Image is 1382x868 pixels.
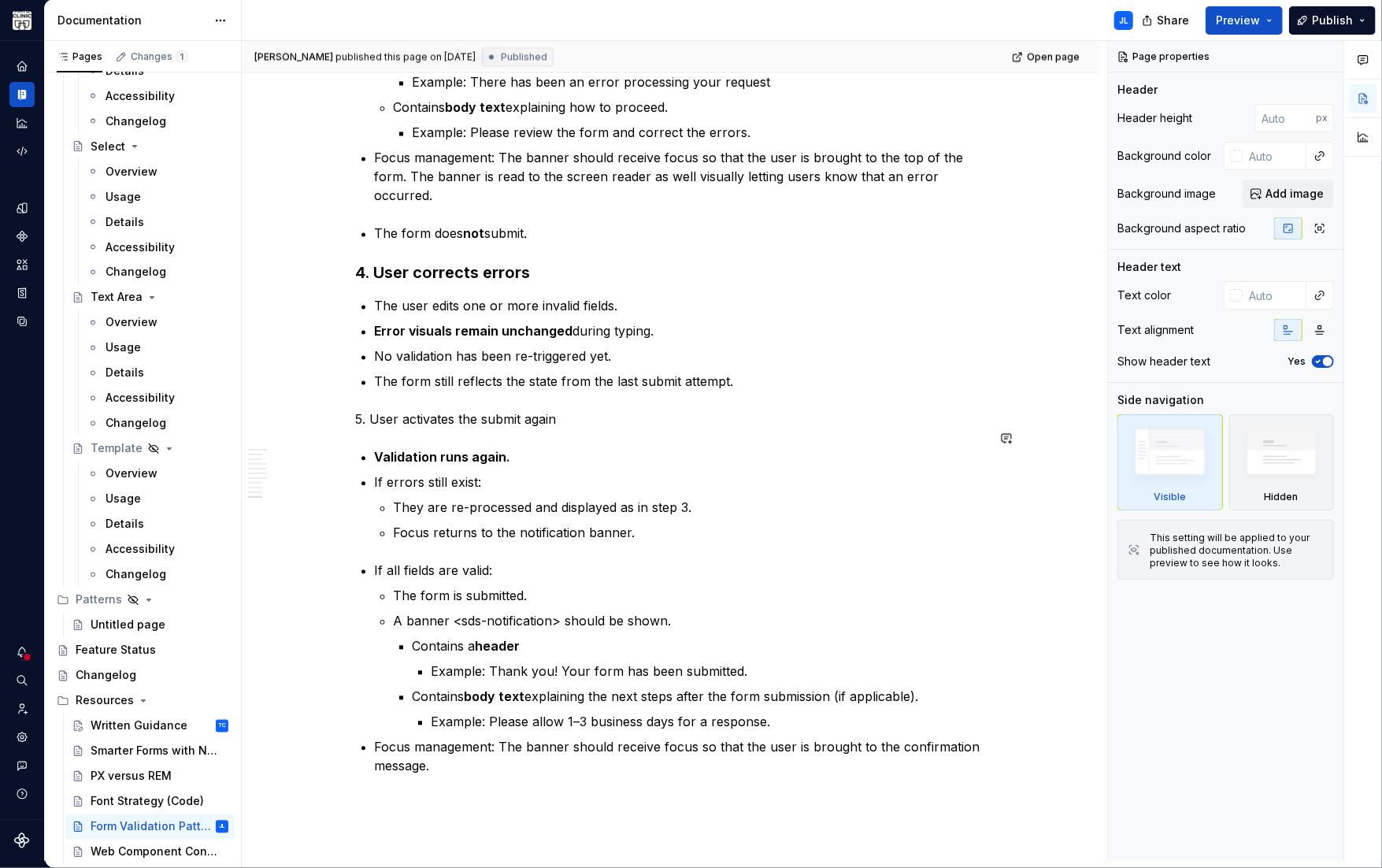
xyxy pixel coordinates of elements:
[413,72,986,91] p: Example: There has been an error processing your request
[1316,112,1328,124] p: px
[9,696,35,721] a: Invite team
[106,113,166,129] div: Changelog
[501,50,547,63] span: Published
[106,214,144,230] div: Details
[394,498,986,517] p: They are re-processed and displayed as in step 3.
[9,54,35,79] div: Home
[80,210,235,235] a: Details
[1134,6,1199,35] button: Share
[1265,186,1324,202] span: Add image
[9,224,35,249] div: Components
[65,714,235,739] a: Written GuidanceTC
[1117,354,1210,369] div: Show header text
[80,386,235,411] a: Accessibility
[91,618,165,633] div: Untitled page
[50,638,235,663] a: Feature Status
[218,718,226,734] div: TC
[1154,491,1186,503] div: Visible
[1117,148,1211,164] div: Background color
[65,789,235,814] a: Font Strategy (Code)
[80,159,235,184] a: Overview
[394,586,986,605] p: The form is submitted.
[65,436,235,462] a: Template
[106,542,175,558] div: Accessibility
[1117,392,1204,408] div: Side navigation
[106,567,166,583] div: Changelog
[1243,180,1334,208] button: Add image
[106,491,141,507] div: Usage
[375,737,986,775] p: Focus management: The banner should receive focus so that the user is brought to the confirmation...
[65,134,235,159] a: Select
[65,613,235,638] a: Untitled page
[14,833,30,848] svg: Supernova Logo
[91,744,220,759] div: Smarter Forms with Native Validation APIs
[1027,50,1080,63] span: Open page
[1289,6,1376,35] button: Publish
[91,290,143,306] div: Text Area
[80,109,235,134] a: Changelog
[76,693,134,709] div: Resources
[106,517,144,532] div: Details
[9,195,35,221] a: Design tokens
[9,640,35,665] div: Notifications
[375,296,986,315] p: The user edits one or more invalid fields.
[80,562,235,588] a: Changelog
[65,814,235,840] a: Form Validation PatternJL
[1288,355,1306,368] label: Yes
[446,99,506,115] strong: body text
[375,347,986,365] p: No validation has been re-triggered yet.
[91,441,143,457] div: Template
[356,410,986,428] p: 5. User activates the submit again
[1117,82,1158,98] div: Header
[394,523,986,542] p: Focus returns to the notification banner.
[106,391,175,406] div: Accessibility
[65,285,235,310] a: Text Area
[413,123,986,142] p: Example: Please review the form and correct the errors.
[464,225,485,241] strong: not
[9,725,35,750] a: Settings
[106,265,166,280] div: Changelog
[413,636,986,655] p: Contains a
[1243,281,1306,310] input: Auto
[106,416,166,432] div: Changelog
[1265,491,1299,503] div: Hidden
[80,83,235,109] a: Accessibility
[9,139,35,164] a: Code automation
[106,189,141,205] div: Usage
[80,411,235,436] a: Changelog
[80,462,235,487] a: Overview
[375,148,986,205] p: Focus management: The banner should receive focus so that the user is brought to the top of the f...
[375,323,573,339] strong: Error visuals remain unchanged
[91,794,204,810] div: Font Strategy (Code)
[50,588,235,613] div: Patterns
[76,592,122,608] div: Patterns
[1150,532,1324,569] div: This setting will be applied to your published documentation. Use preview to see how it looks.
[375,224,986,243] p: The form does submit.
[1157,13,1189,28] span: Share
[356,262,986,284] h3: 4. User corrects errors
[9,110,35,135] a: Analytics
[106,88,175,104] div: Accessibility
[1117,221,1246,236] div: Background aspect ratio
[65,764,235,789] a: PX versus REM
[1243,142,1306,170] input: Auto
[106,340,141,356] div: Usage
[1255,104,1316,132] input: Auto
[9,753,35,778] div: Contact support
[76,668,136,684] div: Changelog
[9,309,35,334] div: Data sources
[220,819,225,835] div: JL
[432,712,986,731] p: Example: Please allow 1–3 business days for a response.
[476,638,521,654] strong: header
[80,235,235,260] a: Accessibility
[80,260,235,285] a: Changelog
[91,139,125,154] div: Select
[65,840,235,865] a: Web Component Console Errors
[91,844,220,860] div: Web Component Console Errors
[375,372,986,391] p: The form still reflects the state from the last submit attempt.
[106,315,157,331] div: Overview
[80,184,235,210] a: Usage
